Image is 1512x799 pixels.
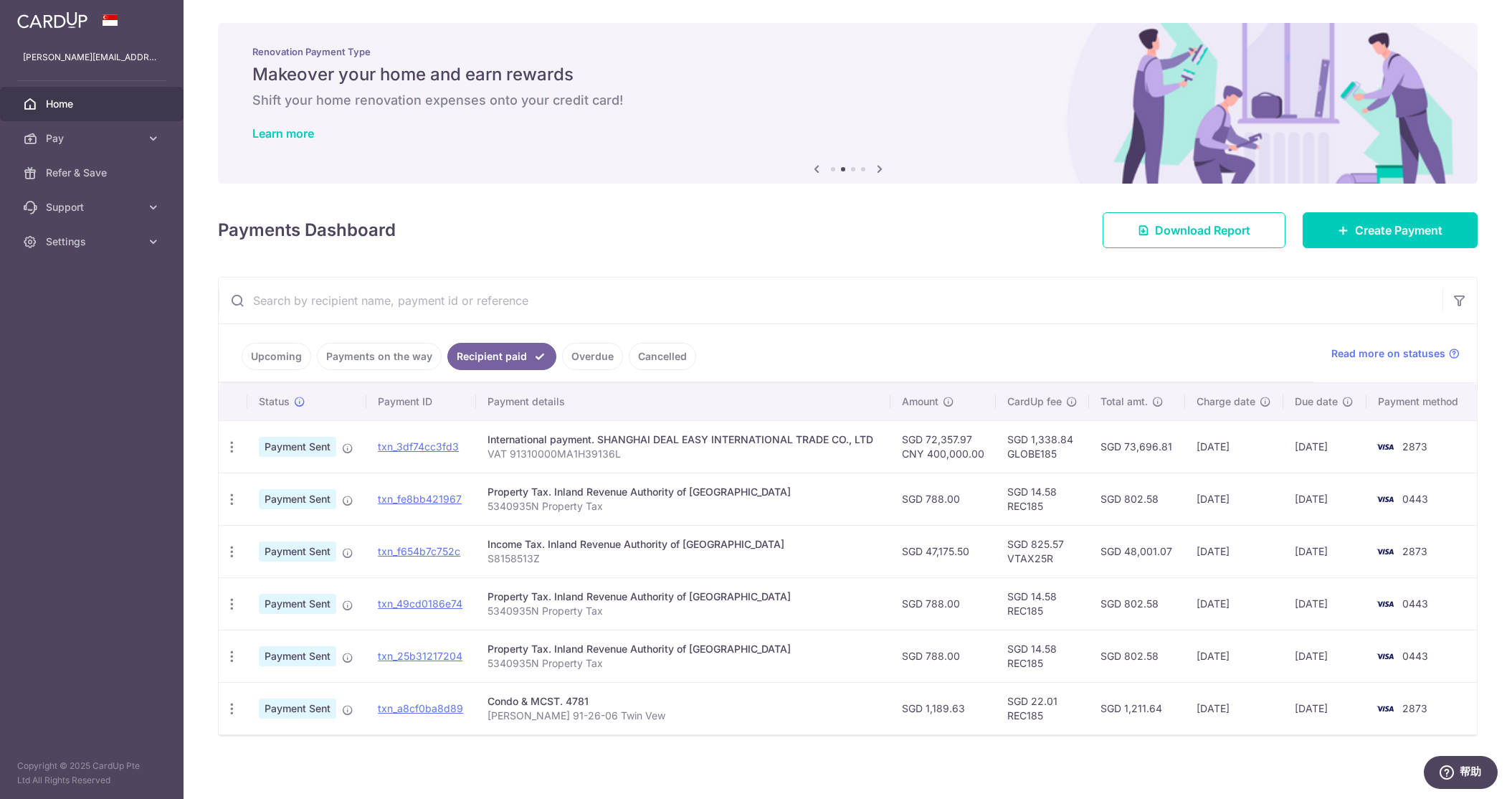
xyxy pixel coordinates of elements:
td: [DATE] [1185,682,1284,734]
a: Upcoming [242,343,311,370]
td: SGD 1,338.84 GLOBE185 [996,420,1089,473]
a: Cancelled [629,343,696,370]
img: Bank Card [1371,438,1399,455]
td: SGD 48,001.07 [1089,525,1185,577]
span: Payment Sent [259,489,336,509]
p: Renovation Payment Type [252,46,1443,57]
p: S8158513Z [488,552,879,566]
img: Bank Card [1371,595,1399,613]
td: [DATE] [1283,682,1366,734]
td: [DATE] [1185,630,1284,682]
td: [DATE] [1185,577,1284,630]
a: txn_25b31217204 [378,650,462,662]
img: CardUp [17,11,87,29]
span: Home [46,97,141,111]
td: SGD 72,357.97 CNY 400,000.00 [890,420,996,473]
div: Condo & MCST. 4781 [488,694,879,709]
span: 2873 [1402,702,1427,714]
span: Read more on statuses [1331,346,1445,361]
td: SGD 14.58 REC185 [996,577,1089,630]
p: 5340935N Property Tax [488,499,879,514]
div: Property Tax. Inland Revenue Authority of [GEOGRAPHIC_DATA] [488,485,879,499]
th: Payment method [1366,383,1477,420]
iframe: 打开一个小组件，您可以在其中找到更多信息 [1423,756,1498,792]
span: Refer & Save [46,166,141,180]
span: Amount [902,394,938,409]
td: [DATE] [1185,473,1284,525]
td: SGD 14.58 REC185 [996,473,1089,525]
div: Income Tax. Inland Revenue Authority of [GEOGRAPHIC_DATA] [488,537,879,552]
td: SGD 47,175.50 [890,525,996,577]
div: International payment. SHANGHAI DEAL EASY INTERNATIONAL TRADE CO., LTD [488,432,879,447]
span: 2873 [1402,545,1427,557]
td: [DATE] [1283,525,1366,577]
a: Overdue [562,343,623,370]
td: [DATE] [1283,577,1366,630]
th: Payment details [476,383,890,420]
a: Recipient paid [447,343,556,370]
span: Payment Sent [259,594,336,614]
span: Settings [46,235,141,249]
td: [DATE] [1185,420,1284,473]
a: txn_49cd0186e74 [378,597,462,610]
a: Read more on statuses [1331,346,1460,361]
img: Bank Card [1371,543,1399,560]
p: [PERSON_NAME][EMAIL_ADDRESS][DOMAIN_NAME] [23,50,161,65]
h6: Shift your home renovation expenses onto your credit card! [252,92,1443,109]
img: Bank Card [1371,648,1399,665]
span: 0443 [1402,493,1428,505]
td: SGD 802.58 [1089,630,1185,682]
span: 0443 [1402,597,1428,610]
span: Support [46,200,141,214]
a: Learn more [252,126,314,141]
span: Payment Sent [259,699,336,719]
span: Payment Sent [259,646,336,666]
span: Charge date [1197,394,1255,409]
span: Payment Sent [259,542,336,562]
p: 5340935N Property Tax [488,656,879,671]
a: txn_a8cf0ba8d89 [378,702,463,714]
div: Property Tax. Inland Revenue Authority of [GEOGRAPHIC_DATA] [488,590,879,604]
p: [PERSON_NAME] 91-26-06 Twin Vew [488,709,879,723]
td: SGD 825.57 VTAX25R [996,525,1089,577]
td: SGD 73,696.81 [1089,420,1185,473]
a: txn_f654b7c752c [378,545,460,557]
th: Payment ID [366,383,476,420]
span: Total amt. [1100,394,1148,409]
p: VAT 91310000MA1H39136L [488,447,879,461]
a: Payments on the way [317,343,442,370]
td: SGD 788.00 [890,473,996,525]
td: SGD 1,211.64 [1089,682,1185,734]
span: Pay [46,131,141,146]
td: [DATE] [1185,525,1284,577]
span: 2873 [1402,440,1427,453]
img: Renovation banner [218,23,1478,184]
span: CardUp fee [1007,394,1062,409]
p: 5340935N Property Tax [488,604,879,618]
a: txn_3df74cc3fd3 [378,440,459,453]
td: SGD 802.58 [1089,473,1185,525]
td: [DATE] [1283,420,1366,473]
td: SGD 788.00 [890,577,996,630]
span: 0443 [1402,650,1428,662]
span: Download Report [1155,222,1250,239]
td: SGD 14.58 REC185 [996,630,1089,682]
img: Bank Card [1371,700,1399,717]
div: Property Tax. Inland Revenue Authority of [GEOGRAPHIC_DATA] [488,642,879,656]
td: SGD 788.00 [890,630,996,682]
span: Status [259,394,290,409]
span: Due date [1295,394,1338,409]
h5: Makeover your home and earn rewards [252,63,1443,86]
a: Download Report [1103,212,1285,248]
h4: Payments Dashboard [218,217,396,243]
a: txn_fe8bb421967 [378,493,462,505]
input: Search by recipient name, payment id or reference [219,278,1442,323]
span: Create Payment [1355,222,1442,239]
span: Payment Sent [259,437,336,457]
td: SGD 1,189.63 [890,682,996,734]
td: [DATE] [1283,630,1366,682]
td: [DATE] [1283,473,1366,525]
td: SGD 802.58 [1089,577,1185,630]
img: Bank Card [1371,491,1399,508]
